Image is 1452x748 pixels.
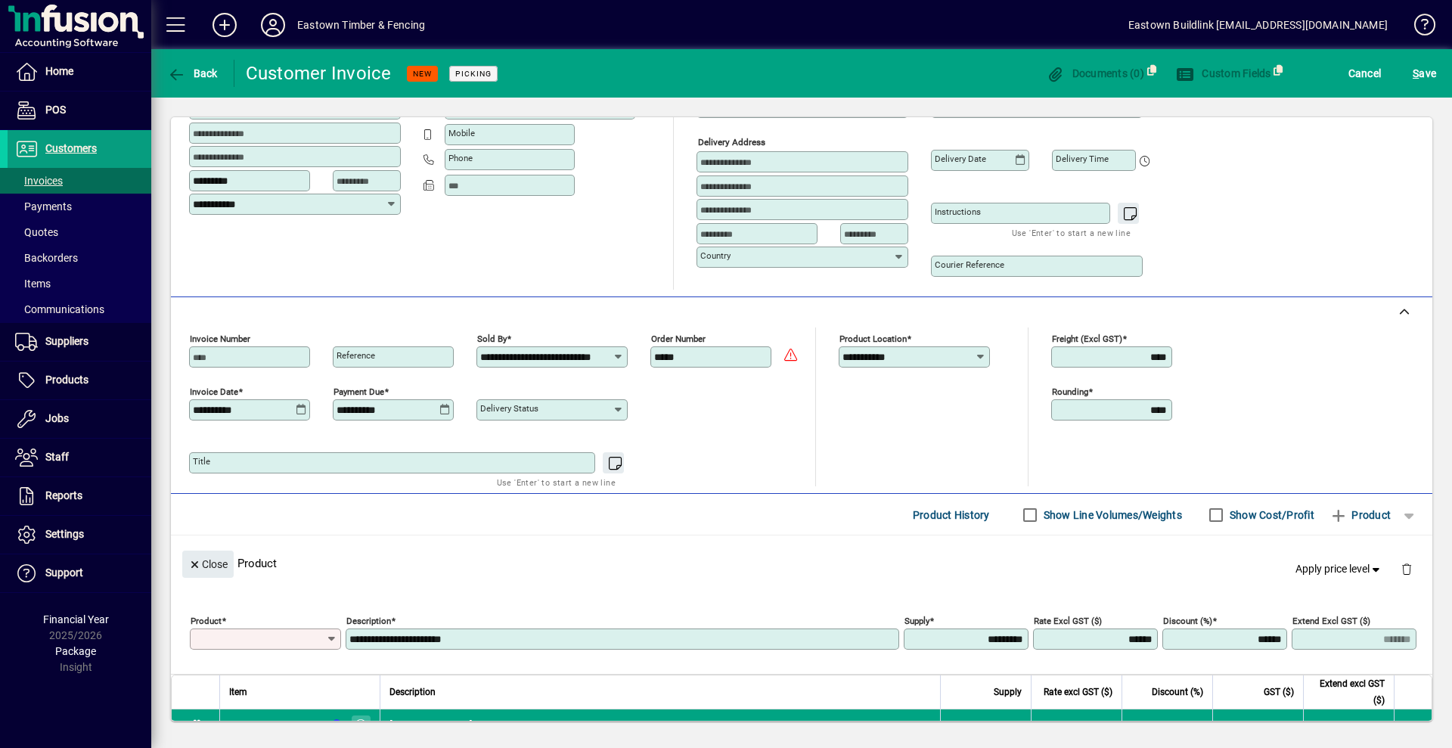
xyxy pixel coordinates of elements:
a: Payments [8,194,151,219]
span: NEW [413,69,432,79]
span: Home [45,65,73,77]
button: Profile [249,11,297,39]
a: Invoices [8,168,151,194]
button: Close [182,551,234,578]
span: Supply [994,684,1022,700]
a: POS [8,92,151,129]
span: ave [1413,61,1436,85]
mat-label: Title [193,456,210,467]
span: Customers [45,142,97,154]
button: Add [200,11,249,39]
mat-label: Invoice number [190,334,250,344]
mat-label: Discount (%) [1163,616,1212,626]
span: Extend excl GST ($) [1313,675,1385,709]
span: Staff [45,451,69,463]
label: Show Cost/Profit [1227,507,1314,523]
a: Home [8,53,151,91]
a: Staff [8,439,151,476]
span: POS [45,104,66,116]
span: Back [167,67,218,79]
button: Save [1409,60,1440,87]
mat-label: Extend excl GST ($) [1292,616,1370,626]
span: Items [15,278,51,290]
div: BATTEN1200X50 [229,717,313,732]
a: Communications [8,296,151,322]
app-page-header-button: Back [151,60,234,87]
mat-label: Sold by [477,334,507,344]
span: Description [389,684,436,700]
mat-label: Product [191,616,222,626]
button: Documents (0) [1042,60,1148,87]
button: Cancel [1345,60,1385,87]
mat-label: Order number [651,334,706,344]
td: -32.25 [1212,709,1303,740]
button: Product History [907,501,996,529]
app-page-header-button: Delete [1388,562,1425,576]
span: Cancel [1348,61,1382,85]
mat-label: Instructions [935,206,981,217]
span: -100.0000 [972,717,1022,732]
mat-label: Rounding [1052,386,1088,397]
app-page-header-button: Close [178,557,237,570]
span: Settings [45,528,84,540]
button: Apply price level [1289,556,1389,583]
div: 2.1500 [1041,717,1112,732]
label: Show Line Volumes/Weights [1041,507,1182,523]
a: Support [8,554,151,592]
a: Suppliers [8,323,151,361]
span: Payments [15,200,72,213]
td: 0.0000 [1122,709,1212,740]
a: Knowledge Base [1403,3,1433,52]
a: Settings [8,516,151,554]
a: Quotes [8,219,151,245]
button: Product [1322,501,1398,529]
mat-label: Country [700,250,731,261]
a: Jobs [8,400,151,438]
span: Communications [15,303,104,315]
mat-label: Rate excl GST ($) [1034,616,1102,626]
mat-label: Reference [337,350,375,361]
span: Apply price level [1295,561,1383,577]
button: Back [163,60,222,87]
mat-label: Description [346,616,391,626]
span: Documents (0) [1046,67,1144,79]
span: S [1413,67,1419,79]
span: Support [45,566,83,579]
span: Product [1329,503,1391,527]
mat-label: Freight (excl GST) [1052,334,1122,344]
span: Jobs [45,412,69,424]
span: Custom Fields [1176,67,1271,79]
span: Suppliers [45,335,88,347]
mat-label: Payment due [334,386,384,397]
mat-label: Phone [448,153,473,163]
div: Eastown Buildlink [EMAIL_ADDRESS][DOMAIN_NAME] [1128,13,1388,37]
div: Eastown Timber & Fencing [297,13,425,37]
span: Product History [913,503,990,527]
mat-hint: Use 'Enter' to start a new line [497,473,616,491]
mat-hint: Use 'Enter' to start a new line [1012,224,1131,241]
span: Discount (%) [1152,684,1203,700]
a: Items [8,271,151,296]
span: GST ($) [1264,684,1294,700]
mat-label: Supply [904,616,929,626]
td: -215.00 [1303,709,1394,740]
span: Backorders [15,252,78,264]
div: Customer Invoice [246,61,392,85]
mat-label: Delivery date [935,154,986,164]
mat-label: Mobile [448,128,475,138]
a: Backorders [8,245,151,271]
span: Holyoake St [327,716,344,733]
span: Financial Year [43,613,109,625]
a: Reports [8,477,151,515]
mat-label: Product location [839,334,907,344]
span: Quotes [15,226,58,238]
span: Reports [45,489,82,501]
a: Products [8,362,151,399]
mat-label: Invoice date [190,386,238,397]
span: Close [188,552,228,577]
span: Package [55,645,96,657]
span: Products [45,374,88,386]
mat-label: Courier Reference [935,259,1004,270]
div: Product [171,535,1432,591]
span: Item [229,684,247,700]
